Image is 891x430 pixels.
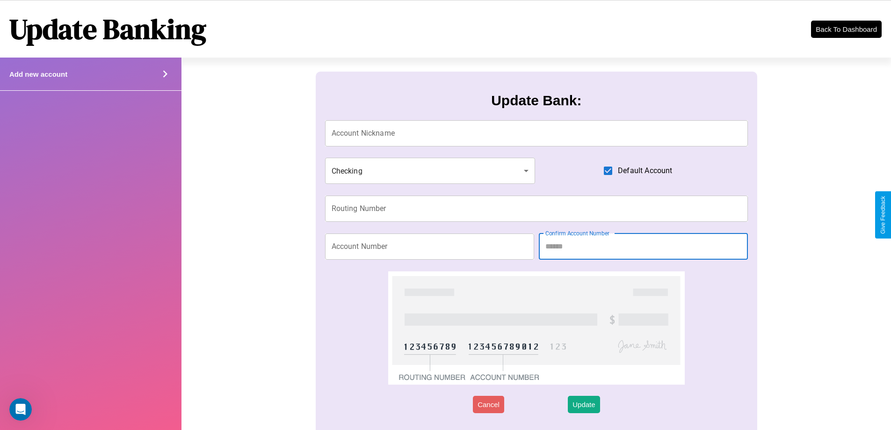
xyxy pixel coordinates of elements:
[811,21,882,38] button: Back To Dashboard
[9,10,206,48] h1: Update Banking
[618,165,672,176] span: Default Account
[9,398,32,421] iframe: Intercom live chat
[568,396,600,413] button: Update
[325,158,536,184] div: Checking
[473,396,504,413] button: Cancel
[388,271,684,385] img: check
[491,93,581,109] h3: Update Bank:
[9,70,67,78] h4: Add new account
[545,229,609,237] label: Confirm Account Number
[880,196,886,234] div: Give Feedback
